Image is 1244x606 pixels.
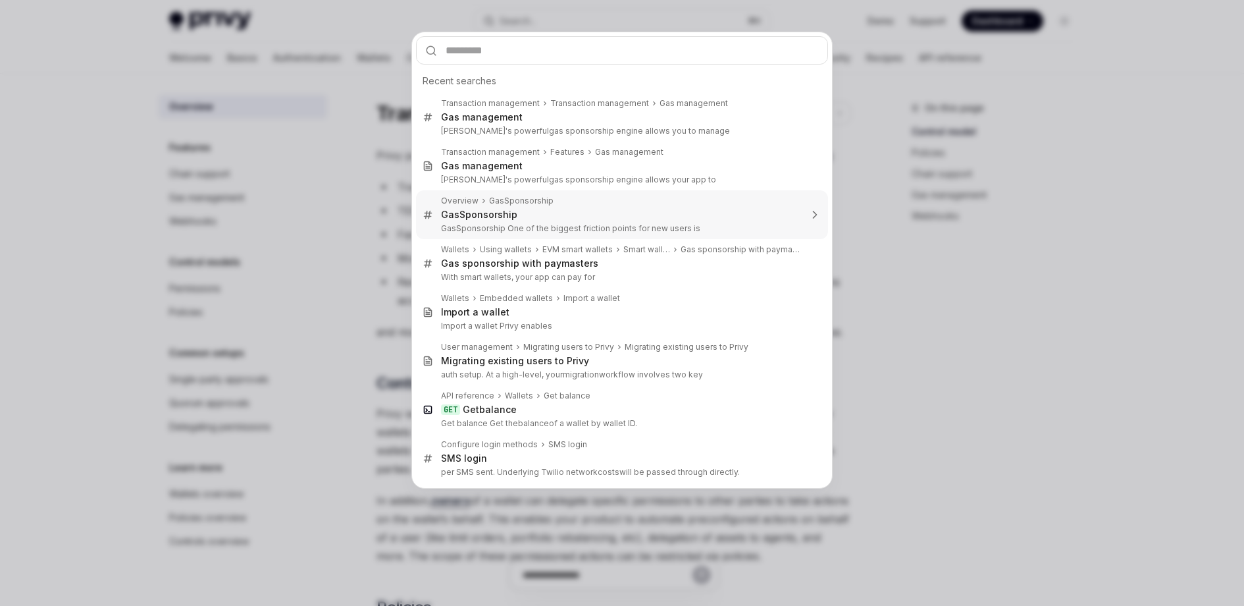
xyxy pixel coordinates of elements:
p: Import a wallet Privy enables [441,321,800,331]
div: Transaction management [441,98,540,109]
p: auth setup. At a high-level, your workflow involves two key [441,370,800,380]
b: balance [479,404,517,415]
p: [PERSON_NAME]'s powerful orship engine allows your app to [441,175,800,185]
div: Gas management [595,147,663,157]
p: [PERSON_NAME]'s powerful sorship engine allows you to manage [441,126,800,136]
div: sorship with paymasters [681,244,800,255]
b: Gas [441,223,456,233]
div: Gas management [441,160,523,172]
div: Sponsorship [441,209,517,221]
div: Gas management [441,111,523,123]
div: Transaction management [550,98,649,109]
b: Gas [489,196,504,206]
div: Embedded wallets [480,293,553,304]
div: Wallets [441,293,469,304]
div: Transaction management [441,147,540,157]
div: API reference [441,391,494,401]
div: Features [550,147,584,157]
b: Import a wallet [441,306,509,317]
p: per SMS sent. Underlying Twilio network will be passed through directly. [441,467,800,478]
span: Recent searches [423,74,496,88]
b: Gas [441,209,459,220]
b: Gas spon [441,258,485,269]
b: gas spon [549,126,585,136]
div: Wallets [505,391,533,401]
b: Gas spon [681,244,717,254]
p: With smart wallets, your app can pay for [441,272,800,283]
div: GET [441,404,460,415]
b: costs [598,467,619,477]
p: Sponsorship One of the biggest friction points for new users is [441,223,800,234]
div: Sponsorship [489,196,554,206]
div: Gas management [660,98,728,109]
div: Configure login methods [441,439,538,450]
div: SMS login [548,439,587,450]
div: Get [463,404,517,416]
div: EVM smart wallets [542,244,613,255]
p: Get balance Get the of a wallet by wallet ID. [441,418,800,429]
div: Smart wallets [623,244,670,255]
div: Import a wallet [563,293,620,304]
div: Overview [441,196,479,206]
b: gas spons [549,175,590,184]
div: Migrating users to Privy [523,342,614,352]
div: Migrating existing users to Privy [441,355,589,367]
div: SMS login [441,453,487,464]
b: balance [518,418,549,428]
div: sorship with paymasters [441,258,598,269]
div: Using wallets [480,244,532,255]
div: Migrating existing users to Privy [625,342,748,352]
div: Get balance [544,391,590,401]
div: Wallets [441,244,469,255]
div: User management [441,342,513,352]
b: migration [563,370,599,379]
